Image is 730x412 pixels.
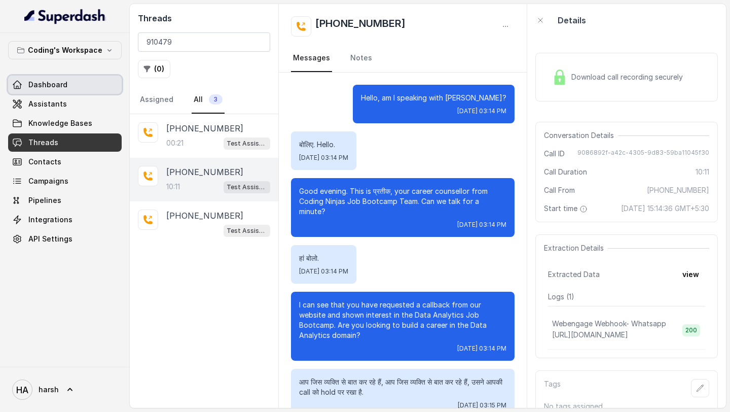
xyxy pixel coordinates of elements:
nav: Tabs [291,45,515,72]
p: [PHONE_NUMBER] [166,210,243,222]
span: Extraction Details [544,243,608,253]
span: Call ID [544,149,565,159]
span: [DATE] 03:14 PM [457,345,506,353]
p: No tags assigned [544,401,709,411]
nav: Tabs [138,86,270,114]
p: [PHONE_NUMBER] [166,122,243,134]
span: Conversation Details [544,130,618,141]
a: Contacts [8,153,122,171]
p: Test Assistant- 2 [227,139,267,149]
span: [DATE] 15:14:36 GMT+5:30 [621,203,709,214]
p: Hello, am I speaking with [PERSON_NAME]? [361,93,506,103]
span: [DATE] 03:15 PM [458,401,506,409]
span: [PHONE_NUMBER] [647,185,709,195]
span: 9086892f-a42c-4305-9d83-59ba11045f30 [577,149,709,159]
a: Assistants [8,95,122,113]
button: (0) [138,60,170,78]
a: Notes [348,45,374,72]
span: 3 [209,94,223,105]
a: Messages [291,45,332,72]
span: 200 [682,324,700,336]
a: All3 [192,86,225,114]
span: Extracted Data [548,269,600,280]
p: आप जिस व्यक्ति से बात कर रहे हैं, आप जिस व्यक्ति से बात कर रहे हैं, उसने आपकी call को hold पर रखा... [299,377,506,397]
a: Assigned [138,86,175,114]
a: harsh [8,375,122,404]
img: light.svg [24,8,106,24]
span: Call From [544,185,575,195]
a: API Settings [8,230,122,248]
button: Coding's Workspace [8,41,122,59]
img: Lock Icon [552,70,567,85]
span: [DATE] 03:14 PM [457,107,506,115]
p: Details [558,14,586,26]
p: Good evening. This is प्रतीक, your career counsellor from Coding Ninjas Job Bootcamp Team. Can we... [299,186,506,217]
span: [URL][DOMAIN_NAME] [552,330,628,339]
a: Campaigns [8,172,122,190]
p: Logs ( 1 ) [548,292,705,302]
p: हां बोलो. [299,253,348,263]
h2: [PHONE_NUMBER] [315,16,406,37]
h2: Threads [138,12,270,24]
a: Threads [8,133,122,152]
span: [DATE] 03:14 PM [457,221,506,229]
p: I can see that you have requested a callback from our website and shown interest in the Data Anal... [299,300,506,340]
p: बोलिए. Hello. [299,140,348,150]
span: 10:11 [696,167,709,177]
span: Download call recording securely [571,72,687,82]
input: Search by Call ID or Phone Number [138,32,270,52]
p: [PHONE_NUMBER] [166,166,243,178]
p: 00:21 [166,138,184,148]
a: Dashboard [8,76,122,94]
span: [DATE] 03:14 PM [299,154,348,162]
a: Pipelines [8,191,122,210]
span: [DATE] 03:14 PM [299,267,348,276]
p: Test Assistant- 2 [227,182,267,192]
p: Webengage Webhook- Whatsapp [552,319,666,329]
span: Call Duration [544,167,587,177]
a: Integrations [8,211,122,229]
p: Test Assistant-3 [227,226,267,236]
p: Coding's Workspace [28,44,102,56]
a: Knowledge Bases [8,114,122,132]
span: Start time [544,203,590,214]
p: 10:11 [166,182,180,192]
button: view [676,265,705,284]
p: Tags [544,379,561,397]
